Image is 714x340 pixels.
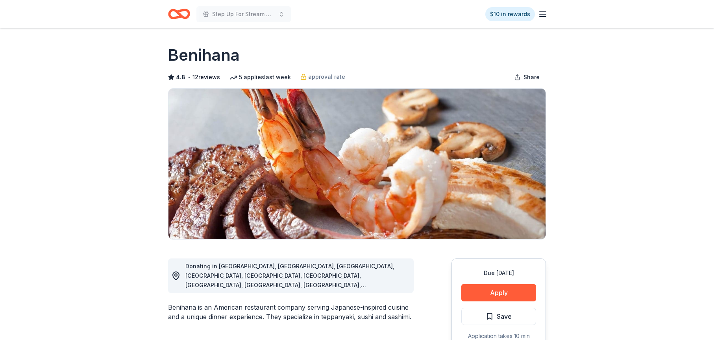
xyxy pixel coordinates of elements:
[308,72,345,82] span: approval rate
[300,72,345,82] a: approval rate
[168,303,414,321] div: Benihana is an American restaurant company serving Japanese-inspired cuisine and a unique dinner ...
[196,6,291,22] button: Step Up For Stream Gift Basket Raffle
[168,89,546,239] img: Image for Benihana
[508,69,546,85] button: Share
[229,72,291,82] div: 5 applies last week
[176,72,185,82] span: 4.8
[461,268,536,278] div: Due [DATE]
[188,74,191,80] span: •
[192,72,220,82] button: 12reviews
[461,284,536,301] button: Apply
[168,44,240,66] h1: Benihana
[485,7,535,21] a: $10 in rewards
[497,311,512,321] span: Save
[212,9,275,19] span: Step Up For Stream Gift Basket Raffle
[168,5,190,23] a: Home
[523,72,540,82] span: Share
[461,308,536,325] button: Save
